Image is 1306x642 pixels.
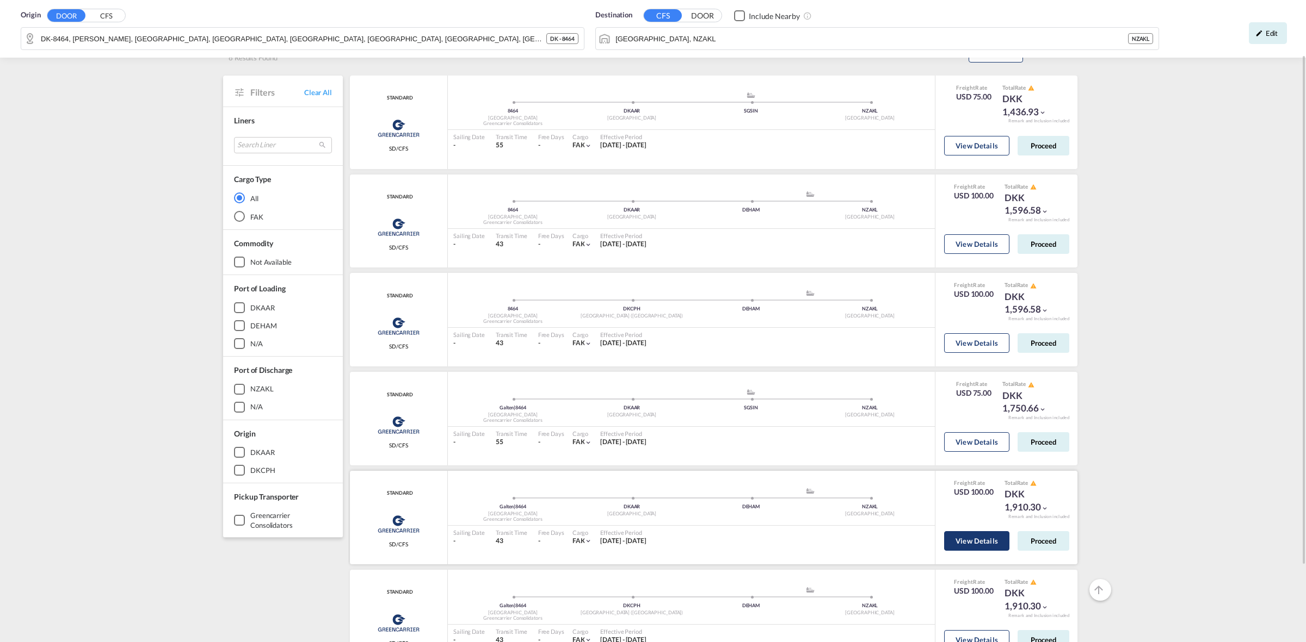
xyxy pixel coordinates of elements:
[234,116,254,125] span: Liners
[572,207,692,214] div: DKAAR
[41,30,546,47] input: Search by Door
[810,115,929,122] div: [GEOGRAPHIC_DATA]
[1000,415,1077,421] div: Remark and Inclusion included
[956,84,991,91] div: Freight Rate
[1002,92,1057,119] div: DKK 1,436.93
[234,239,273,248] span: Commodity
[384,292,412,300] div: Contract / Rate Agreement / Tariff / Spot Pricing Reference Number: STANDARD
[804,191,817,197] md-icon: assets/icons/custom/ship-fill.svg
[234,302,332,313] md-checkbox: DKAAR
[600,141,646,150] div: 01 Sep 2025 - 31 Oct 2025
[954,281,994,289] div: Freight Rate
[508,108,519,114] span: 8464
[374,214,423,241] img: Greencarrier Consolidators
[250,257,292,267] div: not available
[572,306,692,313] div: DKCPH
[572,331,593,339] div: Cargo
[508,306,519,311] span: 8464
[384,194,412,201] span: STANDARD
[692,503,811,510] div: DEHAM
[1039,109,1046,116] md-icon: icon-chevron-down
[538,438,540,447] div: -
[87,10,125,22] button: CFS
[600,232,646,240] div: Effective Period
[47,9,85,22] button: DOOR
[572,404,692,412] div: DKAAR
[500,602,515,608] span: Galten
[596,28,1159,49] md-input-container: Auckland, NZAKL
[374,510,423,538] img: Greencarrier Consolidators
[374,609,423,637] img: Greencarrier Consolidators
[572,412,692,419] div: [GEOGRAPHIC_DATA]
[810,313,929,320] div: [GEOGRAPHIC_DATA]
[453,318,572,325] div: Greencarrier Consolidators
[514,602,515,608] span: |
[600,133,646,141] div: Effective Period
[538,528,564,537] div: Free Days
[384,95,412,102] span: STANDARD
[954,190,994,201] div: USD 100.00
[734,10,800,21] md-checkbox: Checkbox No Ink
[810,306,929,313] div: NZAKL
[1000,514,1077,520] div: Remark and Inclusion included
[496,627,527,635] div: Transit Time
[1000,613,1077,619] div: Remark and Inclusion included
[954,487,994,497] div: USD 100.00
[572,133,593,141] div: Cargo
[453,412,572,419] div: [GEOGRAPHIC_DATA]
[496,240,527,249] div: 43
[944,136,1009,155] button: View Details
[550,35,575,42] span: DK - 8464
[1028,382,1034,388] md-icon: icon-alert
[749,11,800,22] div: Include Nearby
[572,115,692,122] div: [GEOGRAPHIC_DATA]
[810,503,929,510] div: NZAKL
[954,289,994,300] div: USD 100.00
[234,284,286,293] span: Port of Loading
[453,141,485,150] div: -
[584,439,592,446] md-icon: icon-chevron-down
[1000,118,1077,124] div: Remark and Inclusion included
[810,108,929,115] div: NZAKL
[572,240,585,248] span: FAK
[234,192,332,203] md-radio-button: All
[744,389,757,395] md-icon: assets/icons/custom/ship-fill.svg
[584,537,592,545] md-icon: icon-chevron-down
[572,438,585,446] span: FAK
[954,585,994,596] div: USD 100.00
[496,339,527,348] div: 43
[515,602,526,608] span: 8464
[584,340,592,347] md-icon: icon-chevron-down
[538,133,564,141] div: Free Days
[600,537,646,546] div: 01 Sep 2025 - 31 Oct 2025
[250,321,277,331] div: DEHAM
[453,219,572,226] div: Greencarrier Consolidators
[234,402,332,413] md-checkbox: N/A
[453,627,485,635] div: Sailing Date
[250,303,275,313] div: DKAAR
[384,490,412,497] span: STANDARD
[692,602,811,609] div: DEHAM
[374,115,423,142] img: Greencarrier Consolidators
[1005,488,1059,514] div: DKK 1,910.30
[600,537,646,545] span: [DATE] - [DATE]
[804,488,817,494] md-icon: assets/icons/custom/ship-fill.svg
[389,244,408,251] span: SD/CFS
[1092,583,1105,596] md-icon: icon-arrow-up
[600,339,646,347] span: [DATE] - [DATE]
[1041,307,1049,314] md-icon: icon-chevron-down
[453,313,572,320] div: [GEOGRAPHIC_DATA]
[615,30,1128,47] input: Search by Port
[250,510,332,530] div: Greencarrier Consolidators
[692,404,811,412] div: SGSIN
[572,602,692,609] div: DKCPH
[1041,208,1049,215] md-icon: icon-chevron-down
[250,86,304,98] span: Filters
[453,516,572,523] div: Greencarrier Consolidators
[600,331,646,339] div: Effective Period
[453,120,572,127] div: Greencarrier Consolidators
[1128,33,1154,44] div: NZAKL
[234,174,271,185] div: Cargo Type
[384,490,412,497] div: Contract / Rate Agreement / Tariff / Spot Pricing Reference Number: STANDARD
[584,142,592,149] md-icon: icon-chevron-down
